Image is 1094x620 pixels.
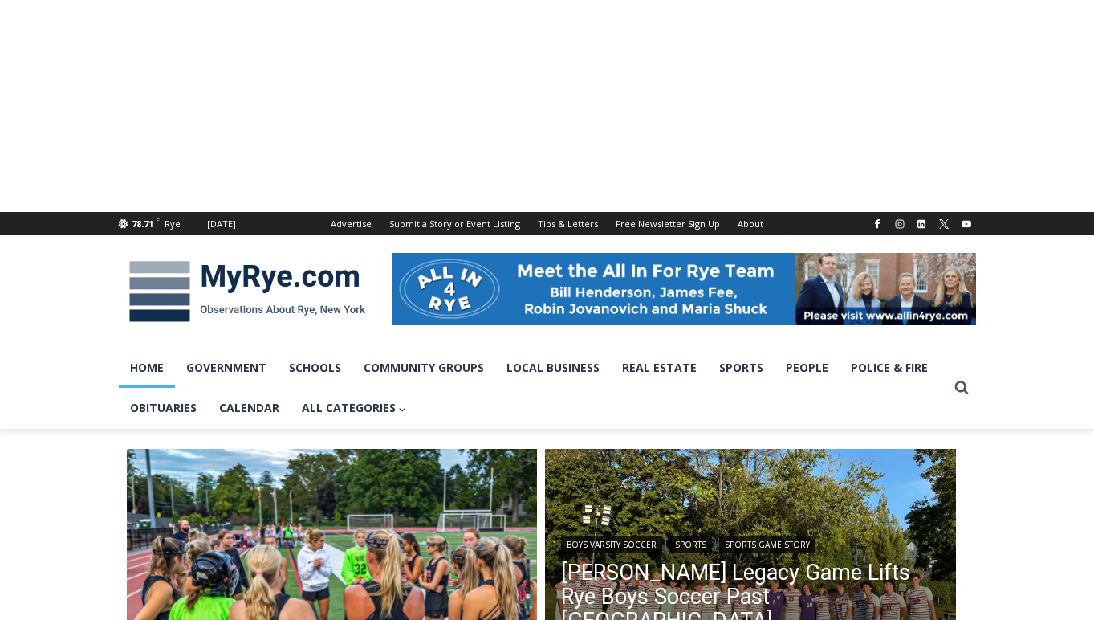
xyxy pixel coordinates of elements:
a: Sports [669,536,712,553]
a: Home [119,348,175,388]
a: Linkedin [912,214,931,234]
a: Community Groups [352,348,495,388]
a: Facebook [868,214,887,234]
a: Tips & Letters [529,212,607,235]
div: [DATE] [207,217,236,231]
a: Government [175,348,278,388]
a: People [775,348,840,388]
span: All Categories [302,399,407,417]
a: Sports [708,348,775,388]
a: X [934,214,954,234]
a: YouTube [957,214,976,234]
a: All Categories [291,388,418,428]
a: Schools [278,348,352,388]
a: Local Business [495,348,611,388]
a: Free Newsletter Sign Up [607,212,729,235]
img: MyRye.com [119,250,376,333]
button: View Search Form [947,373,976,402]
div: | | [561,533,940,553]
nav: Secondary Navigation [322,212,772,235]
a: Instagram [890,214,909,234]
span: 78.71 [132,218,153,230]
a: About [729,212,772,235]
nav: Primary Navigation [119,348,947,429]
img: All in for Rye [392,253,976,325]
a: Boys Varsity Soccer [561,536,662,553]
a: Police & Fire [840,348,939,388]
a: Advertise [322,212,380,235]
span: F [156,215,160,224]
a: Obituaries [119,388,208,428]
div: Rye [165,217,181,231]
a: Sports Game Story [719,536,815,553]
a: Submit a Story or Event Listing [380,212,529,235]
a: Real Estate [611,348,708,388]
a: Calendar [208,388,291,428]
